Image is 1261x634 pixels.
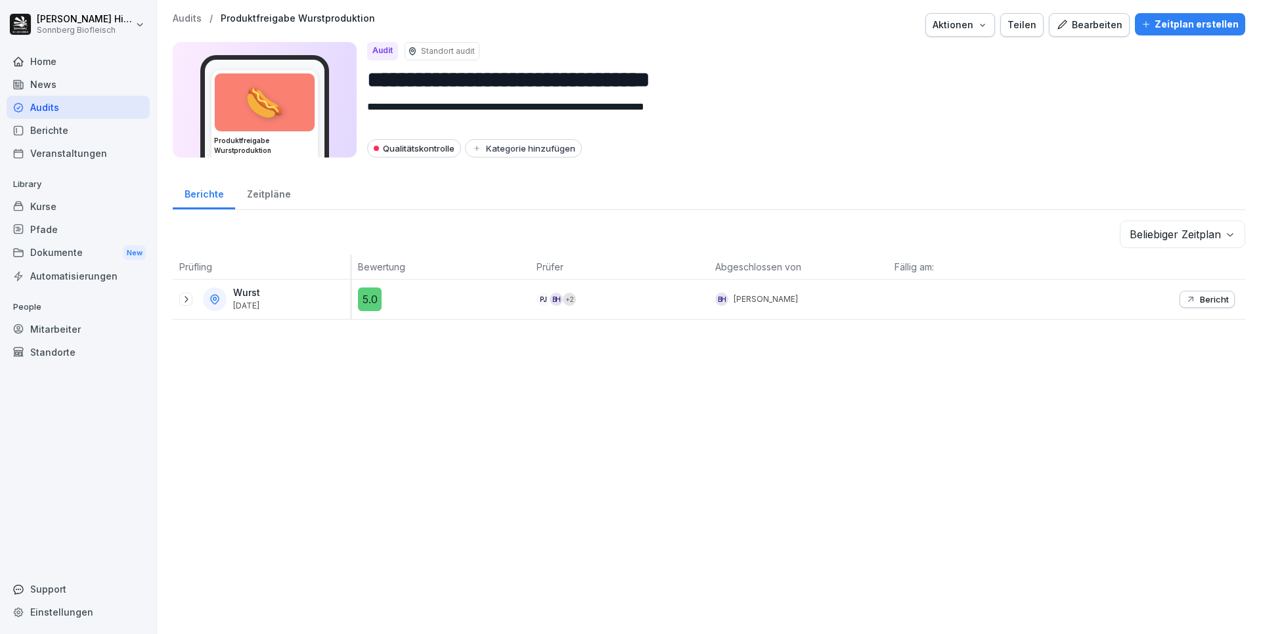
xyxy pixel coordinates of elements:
[233,301,260,310] p: [DATE]
[37,26,133,35] p: Sonnberg Biofleisch
[7,195,150,218] a: Kurse
[367,139,461,158] div: Qualitätskontrolle
[210,13,213,24] p: /
[7,341,150,364] a: Standorte
[925,13,995,37] button: Aktionen
[215,74,315,131] div: 🌭
[221,13,375,24] a: Produktfreigabe Wurstproduktion
[173,13,202,24] a: Audits
[7,241,150,265] a: DokumenteNew
[1000,13,1044,37] button: Teilen
[7,601,150,623] a: Einstellungen
[7,264,150,287] a: Automatisierungen
[7,578,150,601] div: Support
[173,176,235,209] a: Berichte
[933,18,988,32] div: Aktionen
[1007,18,1036,32] div: Teilen
[888,255,1067,280] th: Fällig am:
[734,293,798,305] p: [PERSON_NAME]
[465,139,582,158] button: Kategorie hinzufügen
[179,260,344,274] p: Prüfling
[7,73,150,96] a: News
[7,174,150,195] p: Library
[1056,18,1122,32] div: Bearbeiten
[7,119,150,142] a: Berichte
[7,50,150,73] a: Home
[1200,294,1229,305] p: Bericht
[358,260,523,274] p: Bewertung
[235,176,302,209] a: Zeitpläne
[1049,13,1130,37] button: Bearbeiten
[1135,13,1245,35] button: Zeitplan erstellen
[715,260,881,274] p: Abgeschlossen von
[563,293,576,306] div: + 2
[550,293,563,306] div: BH
[7,218,150,241] a: Pfade
[7,241,150,265] div: Dokumente
[715,293,728,306] div: BH
[123,245,146,261] div: New
[7,297,150,318] p: People
[367,42,398,60] div: Audit
[1180,291,1235,308] button: Bericht
[7,142,150,165] a: Veranstaltungen
[214,136,315,156] h3: Produktfreigabe Wurstproduktion
[1141,17,1239,32] div: Zeitplan erstellen
[537,293,550,306] div: PJ
[7,318,150,341] a: Mitarbeiter
[37,14,133,25] p: [PERSON_NAME] Hinterreither
[472,143,575,154] div: Kategorie hinzufügen
[530,255,709,280] th: Prüfer
[421,45,475,57] p: Standort audit
[7,96,150,119] a: Audits
[358,287,382,311] div: 5.0
[233,287,260,299] p: Wurst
